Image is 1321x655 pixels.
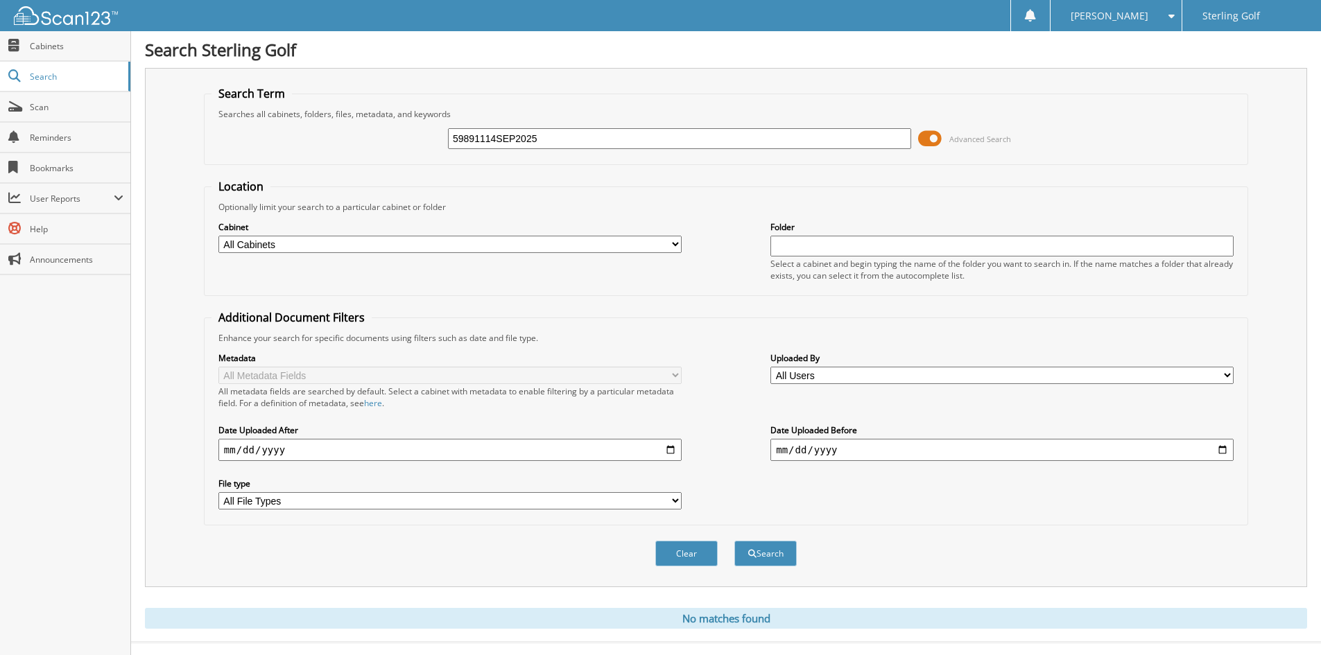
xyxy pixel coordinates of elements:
[218,424,682,436] label: Date Uploaded After
[218,439,682,461] input: start
[770,258,1234,281] div: Select a cabinet and begin typing the name of the folder you want to search in. If the name match...
[211,201,1241,213] div: Optionally limit your search to a particular cabinet or folder
[218,478,682,489] label: File type
[218,221,682,233] label: Cabinet
[655,541,718,566] button: Clear
[30,193,114,204] span: User Reports
[1071,12,1148,20] span: [PERSON_NAME]
[218,352,682,364] label: Metadata
[211,108,1241,120] div: Searches all cabinets, folders, files, metadata, and keywords
[949,134,1011,144] span: Advanced Search
[30,71,121,82] span: Search
[30,101,123,113] span: Scan
[145,38,1307,61] h1: Search Sterling Golf
[364,397,382,409] a: here
[218,385,682,409] div: All metadata fields are searched by default. Select a cabinet with metadata to enable filtering b...
[30,132,123,143] span: Reminders
[734,541,797,566] button: Search
[211,332,1241,344] div: Enhance your search for specific documents using filters such as date and file type.
[30,40,123,52] span: Cabinets
[30,162,123,174] span: Bookmarks
[14,6,118,25] img: scan123-logo-white.svg
[770,221,1234,233] label: Folder
[770,439,1234,461] input: end
[211,310,372,325] legend: Additional Document Filters
[30,223,123,235] span: Help
[211,179,270,194] legend: Location
[211,86,292,101] legend: Search Term
[1202,12,1260,20] span: Sterling Golf
[30,254,123,265] span: Announcements
[770,424,1234,436] label: Date Uploaded Before
[770,352,1234,364] label: Uploaded By
[145,608,1307,629] div: No matches found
